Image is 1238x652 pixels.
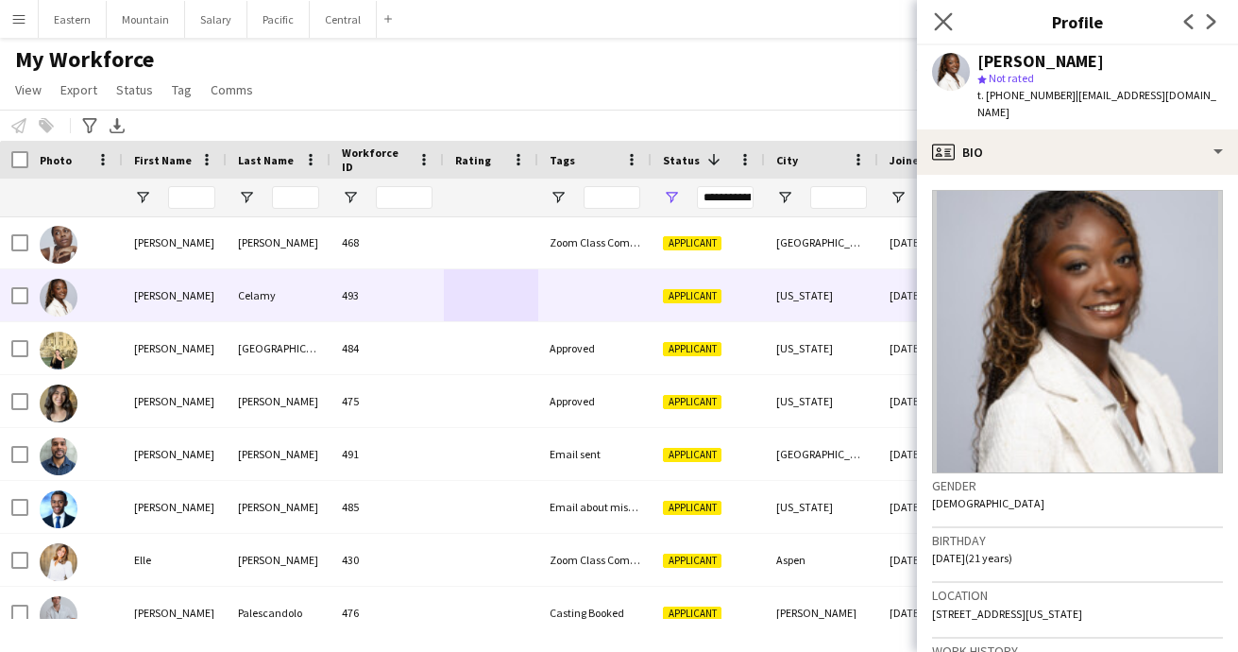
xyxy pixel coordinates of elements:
[342,146,410,174] span: Workforce ID
[40,279,77,317] img: Britney Celamy
[40,596,77,634] img: Giacomo Palescandolo
[932,496,1044,510] span: [DEMOGRAPHIC_DATA]
[917,129,1238,175] div: Bio
[40,226,77,264] img: BAILEY LOBAN
[227,269,331,321] div: Celamy
[765,587,878,639] div: [PERSON_NAME]
[932,587,1223,604] h3: Location
[538,216,652,268] div: Zoom Class Completed
[247,1,310,38] button: Pacific
[123,534,227,586] div: Elle
[878,481,992,533] div: [DATE]
[663,607,721,621] span: Applicant
[878,322,992,374] div: [DATE]
[272,186,319,209] input: Last Name Filter Input
[227,534,331,586] div: [PERSON_NAME]
[164,77,199,102] a: Tag
[60,81,97,98] span: Export
[663,153,700,167] span: Status
[342,189,359,206] button: Open Filter Menu
[663,448,721,462] span: Applicant
[40,490,77,528] img: Devonne Castro
[932,532,1223,549] h3: Birthday
[584,186,640,209] input: Tags Filter Input
[227,587,331,639] div: Palescandolo
[40,153,72,167] span: Photo
[185,1,247,38] button: Salary
[123,269,227,321] div: [PERSON_NAME]
[776,189,793,206] button: Open Filter Menu
[765,322,878,374] div: [US_STATE]
[663,189,680,206] button: Open Filter Menu
[932,551,1012,565] span: [DATE] (21 years)
[932,190,1223,473] img: Crew avatar or photo
[331,216,444,268] div: 468
[810,186,867,209] input: City Filter Input
[917,9,1238,34] h3: Profile
[238,153,294,167] span: Last Name
[123,375,227,427] div: [PERSON_NAME]
[123,481,227,533] div: [PERSON_NAME]
[8,77,49,102] a: View
[878,216,992,268] div: [DATE]
[40,385,77,422] img: Caroline Churchill
[663,554,721,568] span: Applicant
[663,501,721,515] span: Applicant
[227,322,331,374] div: [GEOGRAPHIC_DATA]
[15,45,154,74] span: My Workforce
[977,53,1104,70] div: [PERSON_NAME]
[203,77,261,102] a: Comms
[878,534,992,586] div: [DATE]
[977,88,1216,119] span: | [EMAIL_ADDRESS][DOMAIN_NAME]
[331,322,444,374] div: 484
[932,607,1082,621] span: [STREET_ADDRESS][US_STATE]
[123,322,227,374] div: [PERSON_NAME]
[977,88,1076,102] span: t. [PHONE_NUMBER]
[15,81,42,98] span: View
[765,534,878,586] div: Aspen
[134,189,151,206] button: Open Filter Menu
[550,189,567,206] button: Open Filter Menu
[765,428,878,480] div: [GEOGRAPHIC_DATA]
[227,428,331,480] div: [PERSON_NAME]
[765,269,878,321] div: [US_STATE]
[107,1,185,38] button: Mountain
[878,428,992,480] div: [DATE]
[765,375,878,427] div: [US_STATE]
[168,186,215,209] input: First Name Filter Input
[331,375,444,427] div: 475
[890,153,926,167] span: Joined
[663,395,721,409] span: Applicant
[227,481,331,533] div: [PERSON_NAME]
[331,534,444,586] div: 430
[890,189,907,206] button: Open Filter Menu
[878,375,992,427] div: [DATE]
[116,81,153,98] span: Status
[550,153,575,167] span: Tags
[39,1,107,38] button: Eastern
[40,543,77,581] img: Elle Eggleston
[123,428,227,480] div: [PERSON_NAME]
[227,216,331,268] div: [PERSON_NAME]
[53,77,105,102] a: Export
[989,71,1034,85] span: Not rated
[663,289,721,303] span: Applicant
[538,481,652,533] div: Email about missing information
[40,438,77,475] img: Damon Owens Jr
[878,587,992,639] div: [DATE]
[172,81,192,98] span: Tag
[211,81,253,98] span: Comms
[106,114,128,137] app-action-btn: Export XLSX
[310,1,377,38] button: Central
[331,428,444,480] div: 491
[538,587,652,639] div: Casting Booked
[109,77,161,102] a: Status
[663,236,721,250] span: Applicant
[238,189,255,206] button: Open Filter Menu
[538,375,652,427] div: Approved
[765,481,878,533] div: [US_STATE]
[455,153,491,167] span: Rating
[123,587,227,639] div: [PERSON_NAME]
[765,216,878,268] div: [GEOGRAPHIC_DATA]
[538,428,652,480] div: Email sent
